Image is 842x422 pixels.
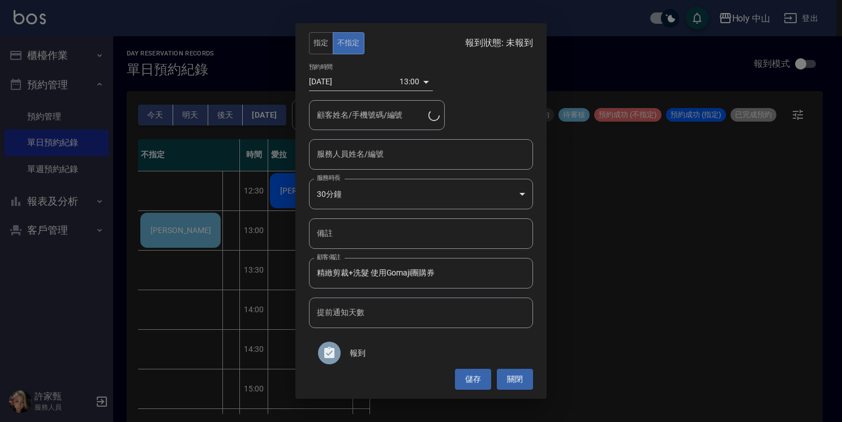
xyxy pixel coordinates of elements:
[317,174,341,182] label: 服務時長
[465,37,533,49] p: 報到狀態: 未報到
[333,32,364,54] button: 不指定
[309,337,533,369] div: 報到
[350,347,524,359] span: 報到
[317,253,341,261] label: 顧客備註
[455,369,491,390] button: 儲存
[309,72,399,91] input: Choose date, selected date is 2025-10-12
[309,179,533,209] div: 30分鐘
[309,63,333,71] label: 預約時間
[309,32,333,54] button: 指定
[399,72,419,91] div: 13:00
[497,369,533,390] button: 關閉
